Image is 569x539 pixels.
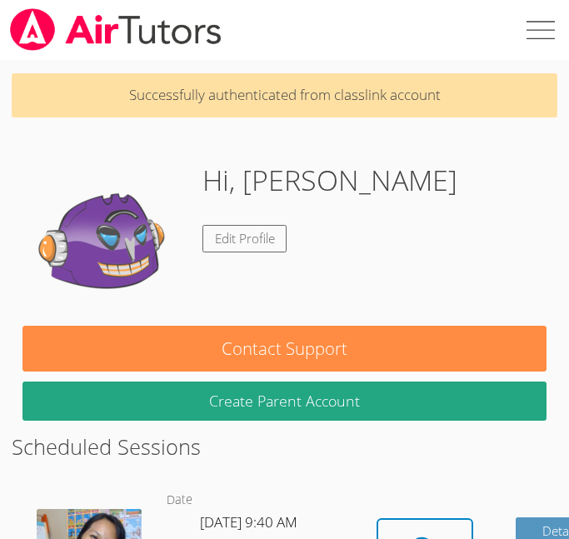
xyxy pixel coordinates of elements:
[202,225,287,252] a: Edit Profile
[167,490,192,511] dt: Date
[200,512,297,532] span: [DATE] 9:40 AM
[22,382,547,421] button: Create Parent Account
[12,431,558,462] h2: Scheduled Sessions
[12,73,558,117] p: Successfully authenticated from classlink account
[8,8,223,51] img: airtutors_banner-c4298cdbf04f3fff15de1276eac7730deb9818008684d7c2e4769d2f7ddbe033.png
[22,159,189,326] img: default.png
[22,326,547,372] button: Contact Support
[202,159,457,202] h1: Hi, [PERSON_NAME]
